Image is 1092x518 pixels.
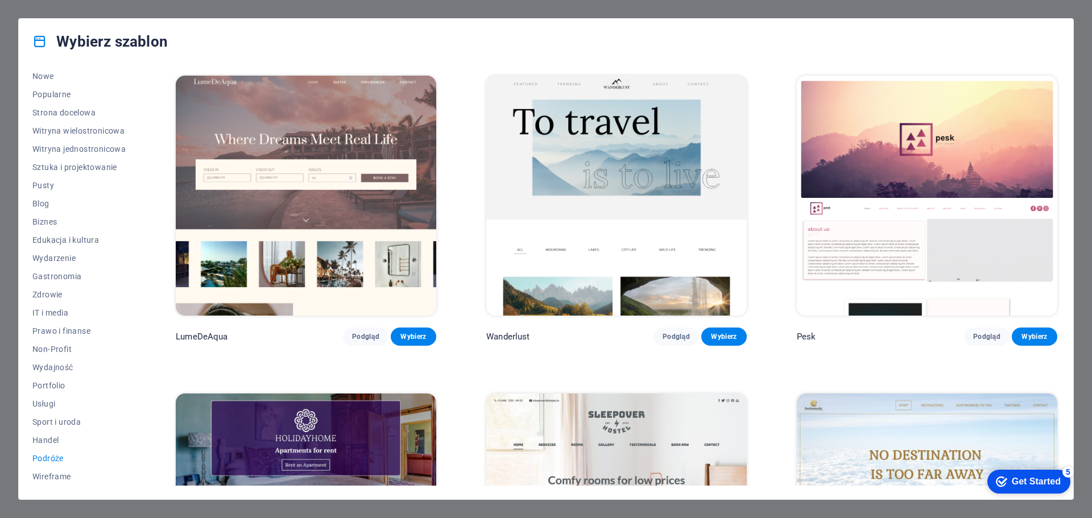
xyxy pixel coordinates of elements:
[32,32,168,51] h4: Wybierz szablon
[84,2,96,14] div: 5
[176,76,436,316] img: LumeDeAqua
[32,454,126,463] span: Podróże
[32,249,126,267] button: Wydarzenie
[32,144,126,154] span: Witryna jednostronicowa
[32,85,126,103] button: Popularne
[32,376,126,395] button: Portfolio
[710,332,738,341] span: Wybierz
[32,363,126,372] span: Wydajność
[653,328,699,346] button: Podgląd
[486,331,530,342] p: Wanderlust
[32,272,126,281] span: Gastronomia
[32,72,126,81] span: Nowe
[701,328,747,346] button: Wybierz
[32,108,126,117] span: Strona docelowa
[32,194,126,213] button: Blog
[32,395,126,413] button: Usługi
[32,381,126,390] span: Portfolio
[32,67,126,85] button: Nowe
[34,13,82,23] div: Get Started
[32,413,126,431] button: Sport i uroda
[352,332,379,341] span: Podgląd
[32,231,126,249] button: Edukacja i kultura
[32,308,126,317] span: IT i media
[32,290,126,299] span: Zdrowie
[32,340,126,358] button: Non-Profit
[343,328,388,346] button: Podgląd
[32,436,126,445] span: Handel
[400,332,427,341] span: Wybierz
[32,181,126,190] span: Pusty
[32,176,126,194] button: Pusty
[32,103,126,122] button: Strona docelowa
[32,399,126,408] span: Usługi
[32,199,126,208] span: Blog
[32,345,126,354] span: Non-Profit
[663,332,690,341] span: Podgląd
[32,254,126,263] span: Wydarzenie
[32,449,126,467] button: Podróże
[9,6,92,30] div: Get Started 5 items remaining, 0% complete
[32,431,126,449] button: Handel
[1021,332,1048,341] span: Wybierz
[973,332,1000,341] span: Podgląd
[1012,328,1057,346] button: Wybierz
[964,328,1010,346] button: Podgląd
[797,331,816,342] p: Pesk
[32,467,126,486] button: Wireframe
[32,267,126,285] button: Gastronomia
[32,326,126,335] span: Prawo i finanse
[32,213,126,231] button: Biznes
[32,235,126,245] span: Edukacja i kultura
[176,331,227,342] p: LumeDeAqua
[32,158,126,176] button: Sztuka i projektowanie
[32,122,126,140] button: Witryna wielostronicowa
[32,322,126,340] button: Prawo i finanse
[32,285,126,304] button: Zdrowie
[32,163,126,172] span: Sztuka i projektowanie
[32,126,126,135] span: Witryna wielostronicowa
[32,304,126,322] button: IT i media
[32,417,126,426] span: Sport i uroda
[391,328,436,346] button: Wybierz
[32,90,126,99] span: Popularne
[32,217,126,226] span: Biznes
[32,140,126,158] button: Witryna jednostronicowa
[32,358,126,376] button: Wydajność
[32,472,126,481] span: Wireframe
[797,76,1057,316] img: Pesk
[486,76,747,316] img: Wanderlust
